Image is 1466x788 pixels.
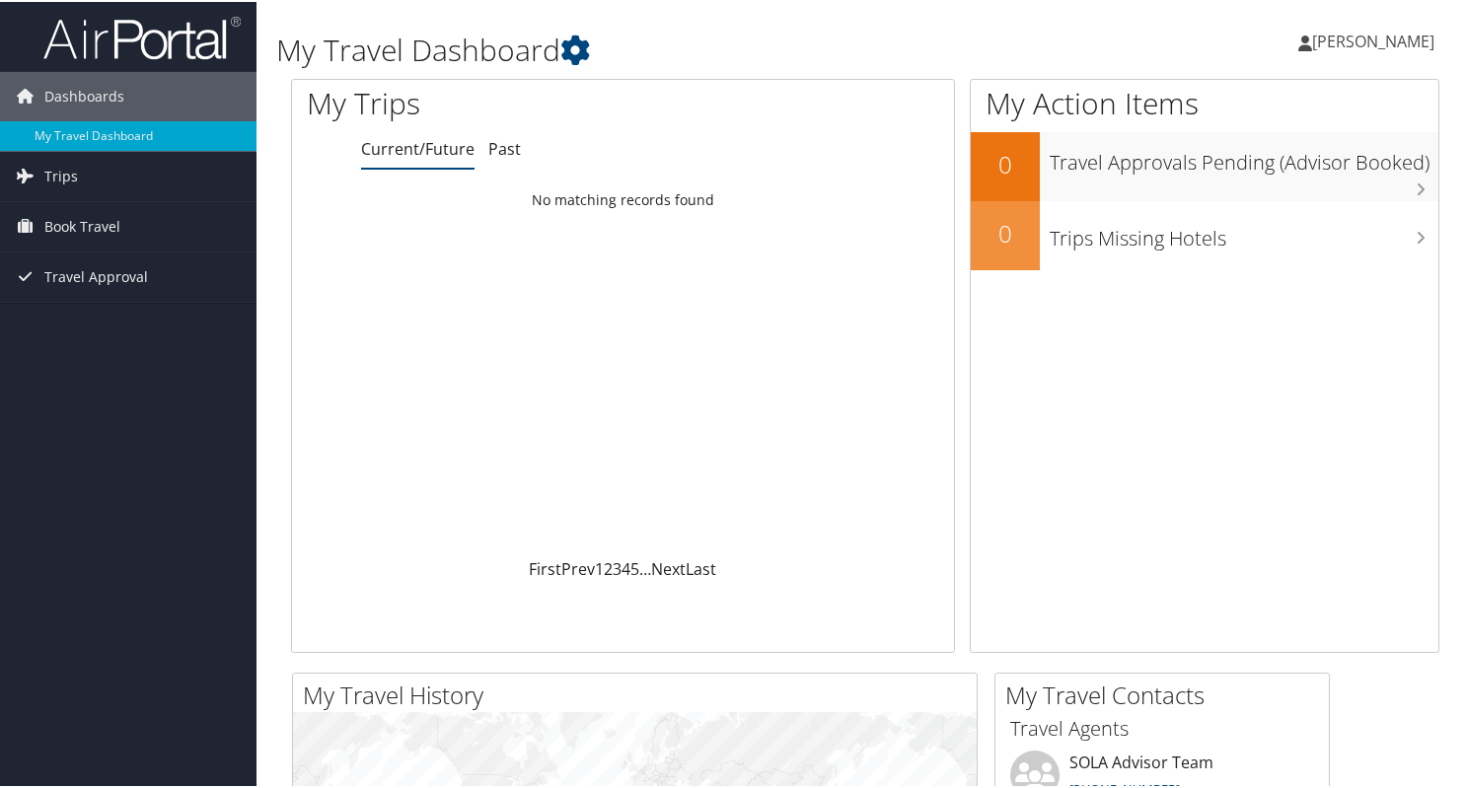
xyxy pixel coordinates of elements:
[303,677,977,710] h2: My Travel History
[971,81,1438,122] h1: My Action Items
[43,13,241,59] img: airportal-logo.png
[630,556,639,578] a: 5
[1010,713,1314,741] h3: Travel Agents
[971,130,1438,199] a: 0Travel Approvals Pending (Advisor Booked)
[44,70,124,119] span: Dashboards
[1050,213,1438,251] h3: Trips Missing Hotels
[361,136,475,158] a: Current/Future
[44,150,78,199] span: Trips
[595,556,604,578] a: 1
[604,556,613,578] a: 2
[44,251,148,300] span: Travel Approval
[1005,677,1329,710] h2: My Travel Contacts
[488,136,521,158] a: Past
[44,200,120,250] span: Book Travel
[639,556,651,578] span: …
[613,556,622,578] a: 3
[971,215,1040,249] h2: 0
[651,556,686,578] a: Next
[1312,29,1434,50] span: [PERSON_NAME]
[307,81,663,122] h1: My Trips
[1050,137,1438,175] h3: Travel Approvals Pending (Advisor Booked)
[276,28,1062,69] h1: My Travel Dashboard
[529,556,561,578] a: First
[561,556,595,578] a: Prev
[622,556,630,578] a: 4
[292,180,954,216] td: No matching records found
[971,146,1040,179] h2: 0
[971,199,1438,268] a: 0Trips Missing Hotels
[1298,10,1454,69] a: [PERSON_NAME]
[686,556,716,578] a: Last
